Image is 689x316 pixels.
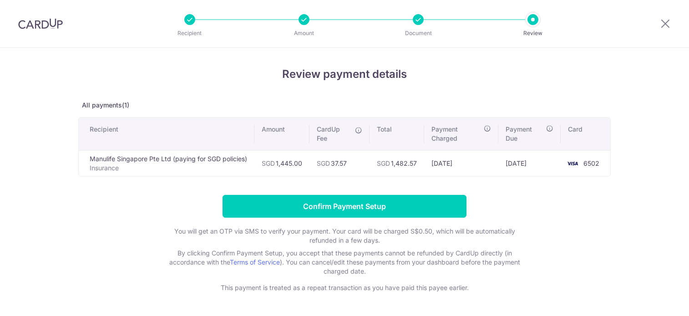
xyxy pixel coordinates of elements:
[498,150,561,176] td: [DATE]
[385,29,452,38] p: Document
[162,283,527,292] p: This payment is treated as a repeat transaction as you have paid this payee earlier.
[377,159,390,167] span: SGD
[317,125,350,143] span: CardUp Fee
[162,249,527,276] p: By clicking Confirm Payment Setup, you accept that these payments cannot be refunded by CardUp di...
[583,159,599,167] span: 6502
[254,117,309,150] th: Amount
[18,18,63,29] img: CardUp
[78,101,611,110] p: All payments(1)
[90,163,247,173] p: Insurance
[370,117,424,150] th: Total
[317,159,330,167] span: SGD
[230,258,280,266] a: Terms of Service
[78,66,611,82] h4: Review payment details
[270,29,338,38] p: Amount
[79,117,254,150] th: Recipient
[499,29,567,38] p: Review
[309,150,370,176] td: 37.57
[506,125,543,143] span: Payment Due
[262,159,275,167] span: SGD
[223,195,466,218] input: Confirm Payment Setup
[424,150,498,176] td: [DATE]
[561,117,610,150] th: Card
[162,227,527,245] p: You will get an OTP via SMS to verify your payment. Your card will be charged S$0.50, which will ...
[156,29,223,38] p: Recipient
[370,150,424,176] td: 1,482.57
[254,150,309,176] td: 1,445.00
[79,150,254,176] td: Manulife Singapore Pte Ltd (paying for SGD policies)
[563,158,582,169] img: <span class="translation_missing" title="translation missing: en.account_steps.new_confirm_form.b...
[431,125,481,143] span: Payment Charged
